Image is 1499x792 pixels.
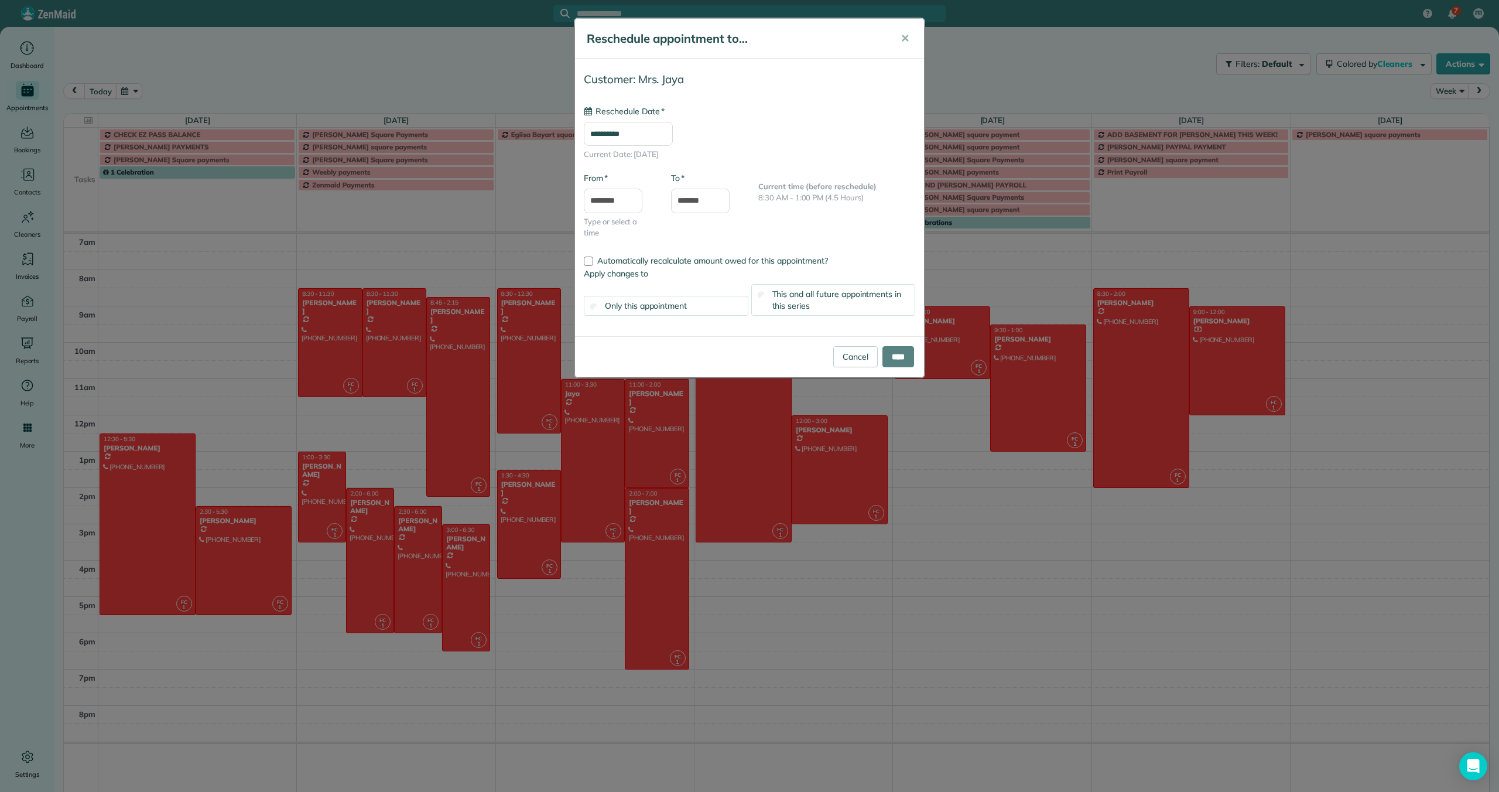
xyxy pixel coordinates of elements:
[772,289,902,311] span: This and all future appointments in this series
[590,303,598,310] input: Only this appointment
[758,182,877,191] b: Current time (before reschedule)
[1459,752,1487,780] div: Open Intercom Messenger
[584,216,653,239] span: Type or select a time
[605,301,687,311] span: Only this appointment
[671,172,685,184] label: To
[584,73,915,86] h4: Customer: Mrs. Jaya
[901,32,909,45] span: ✕
[584,268,915,279] label: Apply changes to
[584,149,915,161] span: Current Date: [DATE]
[584,105,665,117] label: Reschedule Date
[833,346,878,367] a: Cancel
[587,30,884,47] h5: Reschedule appointment to...
[757,291,765,299] input: This and all future appointments in this series
[597,255,828,266] span: Automatically recalculate amount owed for this appointment?
[584,172,608,184] label: From
[758,192,915,204] p: 8:30 AM - 1:00 PM (4.5 Hours)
